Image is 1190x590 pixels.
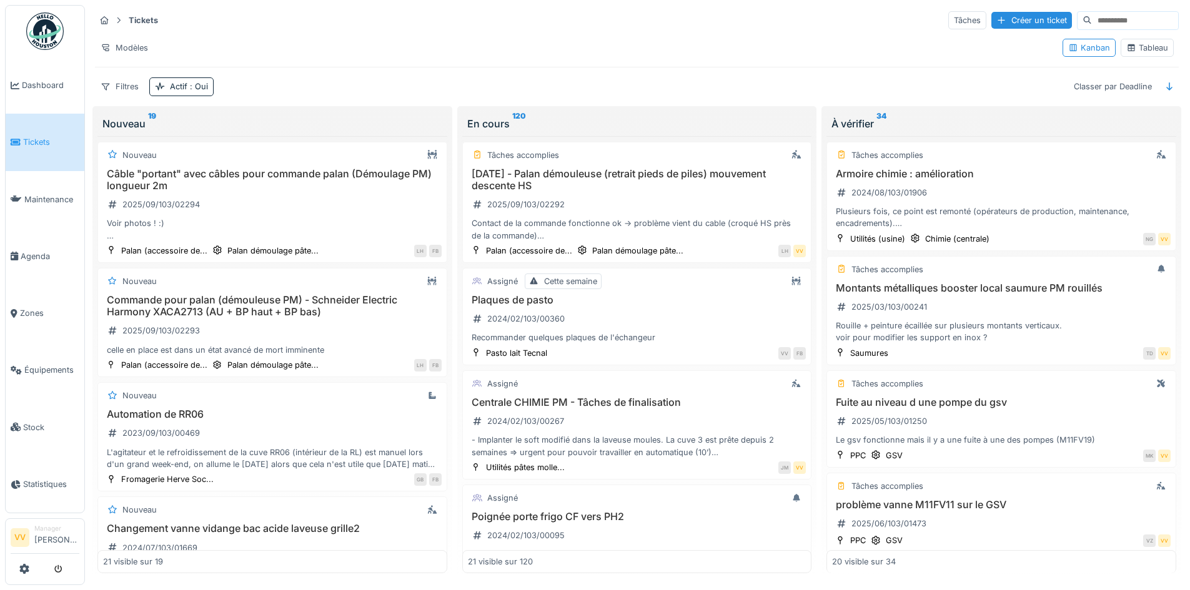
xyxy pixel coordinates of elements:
[468,217,806,241] div: Contact de la commande fonctionne ok -> problème vient du cable (croqué HS près de la commande) R...
[24,364,79,376] span: Équipements
[103,556,163,568] div: 21 visible sur 19
[122,149,157,161] div: Nouveau
[793,347,806,360] div: FB
[6,342,84,398] a: Équipements
[487,313,565,325] div: 2024/02/103/00360
[6,399,84,456] a: Stock
[468,556,533,568] div: 21 visible sur 120
[102,116,442,131] div: Nouveau
[948,11,986,29] div: Tâches
[414,473,427,486] div: GB
[468,332,806,343] div: Recommander quelques plaques de l'échangeur
[850,450,866,461] div: PPC
[170,81,208,92] div: Actif
[6,57,84,114] a: Dashboard
[429,359,442,371] div: FB
[851,480,923,492] div: Tâches accomplies
[991,12,1072,29] div: Créer un ticket
[23,421,79,433] span: Stock
[468,294,806,306] h3: Plaques de pasto
[122,275,157,287] div: Nouveau
[793,461,806,474] div: VV
[850,534,866,546] div: PPC
[6,285,84,342] a: Zones
[778,245,791,257] div: LH
[103,168,442,192] h3: Câble "portant" avec câbles pour commande palan (Démoulage PM) longueur 2m
[793,245,806,257] div: VV
[468,168,806,192] h3: [DATE] - Palan démouleuse (retrait pieds de piles) mouvement descente HS
[487,275,518,287] div: Assigné
[414,245,427,257] div: LH
[468,434,806,458] div: - Implanter le soft modifié dans la laveuse moules. La cuve 3 est prête depuis 2 semaines => urge...
[122,504,157,516] div: Nouveau
[778,347,791,360] div: VV
[187,82,208,91] span: : Oui
[851,378,923,390] div: Tâches accomplies
[227,245,319,257] div: Palan démoulage pâte...
[487,199,565,210] div: 2025/09/103/02292
[832,320,1171,343] div: Rouille + peinture écaillée sur plusieurs montants verticaux. voir pour modifier les support en i...
[121,359,207,371] div: Palan (accessoire de...
[886,450,903,461] div: GSV
[23,136,79,148] span: Tickets
[20,307,79,319] span: Zones
[11,524,79,554] a: VV Manager[PERSON_NAME]
[1126,42,1168,54] div: Tableau
[1068,77,1158,96] div: Classer par Deadline
[851,149,923,161] div: Tâches accomplies
[851,518,926,529] div: 2025/06/103/01473
[832,556,896,568] div: 20 visible sur 34
[850,347,888,359] div: Saumures
[26,12,64,50] img: Badge_color-CXgf-gQk.svg
[1143,534,1156,547] div: VZ
[121,473,214,485] div: Fromagerie Herve Soc...
[1143,347,1156,360] div: TD
[429,473,442,486] div: FB
[832,499,1171,511] h3: problème vanne M11FV11 sur le GSV
[468,549,806,561] div: Plastique cassé sur poignée frigo croûtes fleuries -> à remplacer
[1158,450,1171,462] div: VV
[121,245,207,257] div: Palan (accessoire de...
[544,275,597,287] div: Cette semaine
[486,245,572,257] div: Palan (accessoire de...
[832,205,1171,229] div: Plusieurs fois, ce point est remonté (opérateurs de production, maintenance, encadrements). Le bu...
[103,408,442,420] h3: Automation de RR06
[487,149,559,161] div: Tâches accomplies
[103,446,442,470] div: L'agitateur et le refroidissement de la cuve RR06 (intérieur de la RL) est manuel lors d'un grand...
[429,245,442,257] div: FB
[95,39,154,57] div: Modèles
[103,294,442,318] h3: Commande pour palan (démouleuse PM) - Schneider Electric Harmony XACA2713 (AU + BP haut + BP bas)
[122,390,157,401] div: Nouveau
[1068,42,1110,54] div: Kanban
[886,534,903,546] div: GSV
[468,511,806,523] h3: Poignée porte frigo CF vers PH2
[851,301,927,313] div: 2025/03/103/00241
[122,325,200,337] div: 2025/09/103/02293
[21,250,79,262] span: Agenda
[122,427,200,439] div: 2023/09/103/00469
[1158,534,1171,547] div: VV
[122,199,200,210] div: 2025/09/103/02294
[832,396,1171,408] h3: Fuite au niveau d une pompe du gsv
[832,168,1171,180] h3: Armoire chimie : amélioration
[486,461,565,473] div: Utilités pâtes molle...
[1143,233,1156,245] div: NG
[34,524,79,551] li: [PERSON_NAME]
[468,396,806,408] h3: Centrale CHIMIE PM - Tâches de finalisation
[832,282,1171,294] h3: Montants métalliques booster local saumure PM rouillés
[1143,450,1156,462] div: MK
[512,116,526,131] sup: 120
[22,79,79,91] span: Dashboard
[487,492,518,504] div: Assigné
[851,415,927,427] div: 2025/05/103/01250
[34,524,79,533] div: Manager
[6,171,84,228] a: Maintenance
[6,456,84,513] a: Statistiques
[23,478,79,490] span: Statistiques
[832,434,1171,446] div: Le gsv fonctionne mais il y a une fuite à une des pompes (M11FV19)
[487,529,565,541] div: 2024/02/103/00095
[103,523,442,534] h3: Changement vanne vidange bac acide laveuse grille2
[122,542,197,554] div: 2024/07/103/01669
[124,14,163,26] strong: Tickets
[414,359,427,371] div: LH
